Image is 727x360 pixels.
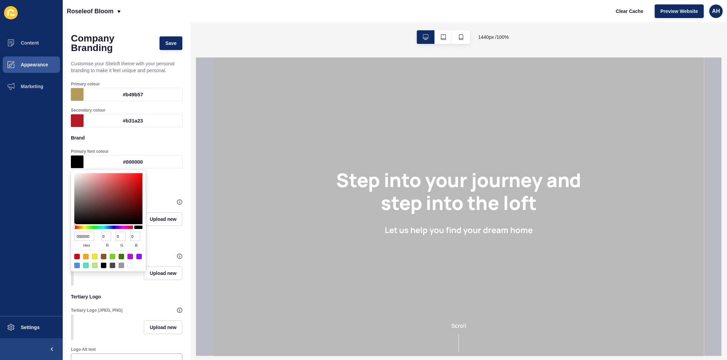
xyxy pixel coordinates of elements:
[84,114,182,127] div: #b31a23
[103,111,388,157] h1: Step into your journey and step into the loft
[74,241,99,250] span: hex
[101,263,106,268] div: #000000
[610,4,649,18] button: Clear Cache
[83,263,89,268] div: #50E3C2
[83,254,89,259] div: #F5A623
[160,36,182,50] button: Save
[84,88,182,101] div: #b49b57
[84,156,182,168] div: #000000
[150,216,177,223] span: Upload new
[712,8,720,15] span: AH
[661,8,698,15] span: Preview Website
[110,263,115,268] div: #4A4A4A
[92,263,97,268] div: #B8E986
[119,254,124,259] div: #417505
[119,263,124,268] div: #9B9B9B
[71,34,153,53] h1: Company Branding
[171,167,319,177] h2: Let us help you find your dream home
[71,289,182,304] p: Tertiary Logo
[3,264,488,295] div: Scroll
[71,149,109,154] label: Primary font colour
[144,212,182,226] button: Upload new
[165,40,177,47] span: Save
[101,241,113,250] span: r
[144,266,182,280] button: Upload new
[101,254,106,259] div: #8B572A
[71,347,96,352] label: Logo Alt text
[150,324,177,331] span: Upload new
[127,263,133,268] div: #FFFFFF
[67,3,113,20] p: Roseleof Bloom
[71,308,123,313] label: Tertiary Logo (JPEG, PNG)
[71,130,182,145] p: Brand
[150,270,177,277] span: Upload new
[71,56,182,78] p: Customise your Siteloft theme with your personal branding to make it feel unique and personal.
[74,254,80,259] div: #D0021B
[655,4,704,18] button: Preview Website
[616,8,643,15] span: Clear Cache
[144,321,182,334] button: Upload new
[136,254,142,259] div: #9013FE
[127,254,133,259] div: #BD10E0
[71,81,100,87] label: Primary colour
[110,254,115,259] div: #7ED321
[71,108,105,113] label: Secondary colour
[92,254,97,259] div: #F8E71C
[116,241,128,250] span: g
[74,263,80,268] div: #4A90E2
[130,241,142,250] span: b
[478,34,509,40] span: 1440 px / 100 %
